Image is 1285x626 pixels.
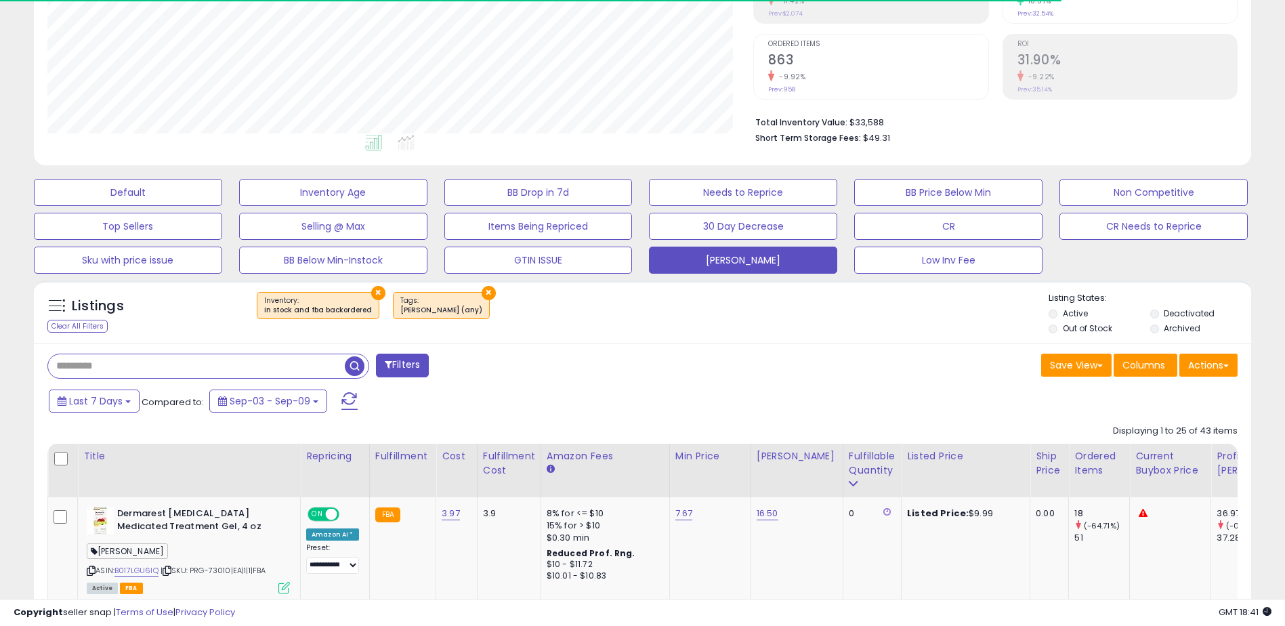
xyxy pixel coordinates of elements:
[1059,213,1248,240] button: CR Needs to Reprice
[87,507,114,535] img: 41g3XTN9tqL._SL40_.jpg
[675,507,693,520] a: 7.67
[1226,520,1260,531] small: (-0.83%)
[1063,322,1112,334] label: Out of Stock
[547,507,659,520] div: 8% for <= $10
[907,449,1024,463] div: Listed Price
[306,449,364,463] div: Repricing
[768,52,988,70] h2: 863
[49,390,140,413] button: Last 7 Days
[444,179,633,206] button: BB Drop in 7d
[1017,52,1237,70] h2: 31.90%
[264,295,372,316] span: Inventory :
[854,247,1042,274] button: Low Inv Fee
[907,507,969,520] b: Listed Price:
[547,520,659,532] div: 15% for > $10
[375,507,400,522] small: FBA
[547,547,635,559] b: Reduced Prof. Rng.
[755,132,861,144] b: Short Term Storage Fees:
[337,509,359,520] span: OFF
[1074,507,1129,520] div: 18
[1164,308,1215,319] label: Deactivated
[142,396,204,409] span: Compared to:
[306,528,359,541] div: Amazon AI *
[1017,85,1052,93] small: Prev: 35.14%
[1074,532,1129,544] div: 51
[239,247,427,274] button: BB Below Min-Instock
[649,213,837,240] button: 30 Day Decrease
[69,394,123,408] span: Last 7 Days
[482,286,496,300] button: ×
[375,449,430,463] div: Fulfillment
[547,449,664,463] div: Amazon Fees
[1036,507,1058,520] div: 0.00
[755,117,847,128] b: Total Inventory Value:
[854,213,1042,240] button: CR
[14,606,235,619] div: seller snap | |
[175,606,235,619] a: Privacy Policy
[444,247,633,274] button: GTIN ISSUE
[907,507,1019,520] div: $9.99
[649,179,837,206] button: Needs to Reprice
[768,9,803,18] small: Prev: $2,074
[87,543,168,559] span: [PERSON_NAME]
[547,559,659,570] div: $10 - $11.72
[83,449,295,463] div: Title
[757,507,778,520] a: 16.50
[34,179,222,206] button: Default
[483,449,535,478] div: Fulfillment Cost
[1074,449,1124,478] div: Ordered Items
[444,213,633,240] button: Items Being Repriced
[1219,606,1271,619] span: 2025-09-17 18:41 GMT
[483,507,530,520] div: 3.9
[1135,449,1205,478] div: Current Buybox Price
[209,390,327,413] button: Sep-03 - Sep-09
[854,179,1042,206] button: BB Price Below Min
[400,306,482,315] div: [PERSON_NAME] (any)
[230,394,310,408] span: Sep-03 - Sep-09
[114,565,159,577] a: B017LGU6IQ
[239,213,427,240] button: Selling @ Max
[849,507,891,520] div: 0
[442,449,471,463] div: Cost
[1114,354,1177,377] button: Columns
[87,583,118,594] span: All listings currently available for purchase on Amazon
[1049,292,1251,305] p: Listing States:
[120,583,143,594] span: FBA
[1059,179,1248,206] button: Non Competitive
[34,213,222,240] button: Top Sellers
[1036,449,1063,478] div: Ship Price
[309,509,326,520] span: ON
[1017,41,1237,48] span: ROI
[1041,354,1112,377] button: Save View
[264,306,372,315] div: in stock and fba backordered
[116,606,173,619] a: Terms of Use
[849,449,896,478] div: Fulfillable Quantity
[239,179,427,206] button: Inventory Age
[1164,322,1200,334] label: Archived
[400,295,482,316] span: Tags :
[649,247,837,274] button: [PERSON_NAME]
[863,131,890,144] span: $49.31
[47,320,108,333] div: Clear All Filters
[14,606,63,619] strong: Copyright
[1017,9,1053,18] small: Prev: 32.54%
[547,463,555,476] small: Amazon Fees.
[547,570,659,582] div: $10.01 - $10.83
[755,113,1227,129] li: $33,588
[768,41,988,48] span: Ordered Items
[774,72,805,82] small: -9.92%
[376,354,429,377] button: Filters
[117,507,282,536] b: Dermarest [MEDICAL_DATA] Medicated Treatment Gel, 4 oz
[1179,354,1238,377] button: Actions
[72,297,124,316] h5: Listings
[547,532,659,544] div: $0.30 min
[34,247,222,274] button: Sku with price issue
[675,449,745,463] div: Min Price
[1122,358,1165,372] span: Columns
[442,507,460,520] a: 3.97
[768,85,795,93] small: Prev: 958
[1024,72,1055,82] small: -9.22%
[306,543,359,574] div: Preset:
[1084,520,1120,531] small: (-64.71%)
[1063,308,1088,319] label: Active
